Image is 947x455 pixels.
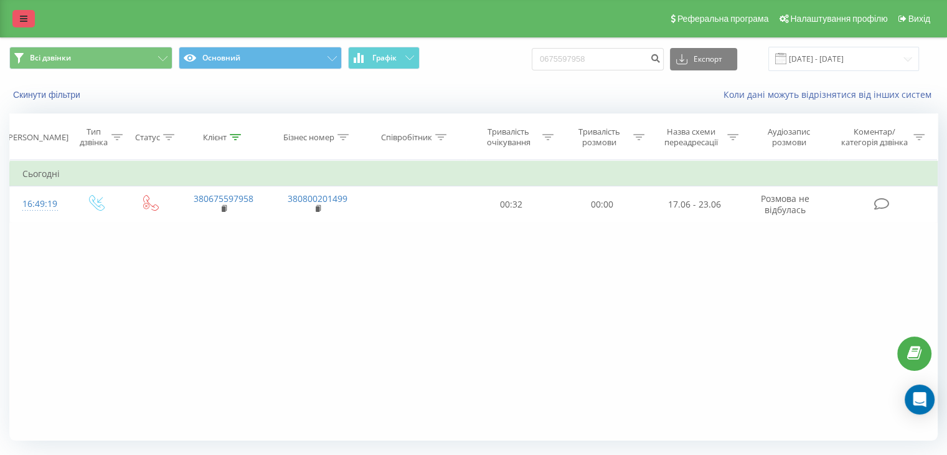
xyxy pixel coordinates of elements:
div: Тип дзвінка [78,127,108,148]
button: Експорт [670,48,737,70]
span: Всі дзвінки [30,53,71,63]
div: Аудіозапис розмови [753,127,826,148]
a: 380675597958 [194,193,253,204]
a: Коли дані можуть відрізнятися вiд інших систем [723,89,938,100]
button: Основний [179,47,342,69]
div: Співробітник [381,132,432,143]
span: Розмова не відбулась [761,193,809,216]
div: Бізнес номер [283,132,334,143]
div: Статус [135,132,160,143]
span: Графік [372,54,397,62]
span: Реферальна програма [677,14,769,24]
div: Тривалість розмови [568,127,630,148]
div: Клієнт [203,132,227,143]
a: 380800201499 [288,193,347,204]
span: Вихід [908,14,930,24]
div: Коментар/категорія дзвінка [837,127,910,148]
div: 16:49:19 [22,192,55,216]
td: 00:32 [466,186,557,223]
input: Пошук за номером [532,48,664,70]
td: 00:00 [557,186,647,223]
div: Тривалість очікування [478,127,540,148]
td: Сьогодні [10,161,938,186]
button: Всі дзвінки [9,47,172,69]
div: [PERSON_NAME] [6,132,68,143]
div: Назва схеми переадресації [659,127,724,148]
span: Налаштування профілю [790,14,887,24]
button: Графік [348,47,420,69]
td: 17.06 - 23.06 [647,186,741,223]
div: Open Intercom Messenger [905,385,935,414]
button: Скинути фільтри [9,89,87,100]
